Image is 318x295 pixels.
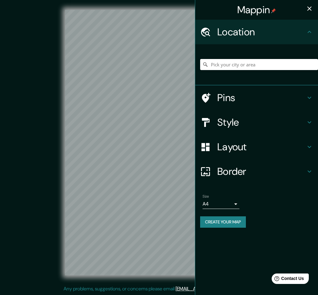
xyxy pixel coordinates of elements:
[200,216,246,228] button: Create your map
[176,285,251,292] a: [EMAIL_ADDRESS][DOMAIN_NAME]
[195,85,318,110] div: Pins
[195,20,318,44] div: Location
[65,10,253,275] canvas: Map
[237,4,276,16] h4: Mappin
[195,110,318,135] div: Style
[217,92,306,104] h4: Pins
[200,59,318,70] input: Pick your city or area
[195,159,318,184] div: Border
[217,26,306,38] h4: Location
[195,135,318,159] div: Layout
[64,285,252,293] p: Any problems, suggestions, or concerns please email .
[217,141,306,153] h4: Layout
[263,271,311,288] iframe: Help widget launcher
[217,116,306,128] h4: Style
[271,8,276,13] img: pin-icon.png
[203,199,239,209] div: A4
[217,165,306,178] h4: Border
[203,194,209,199] label: Size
